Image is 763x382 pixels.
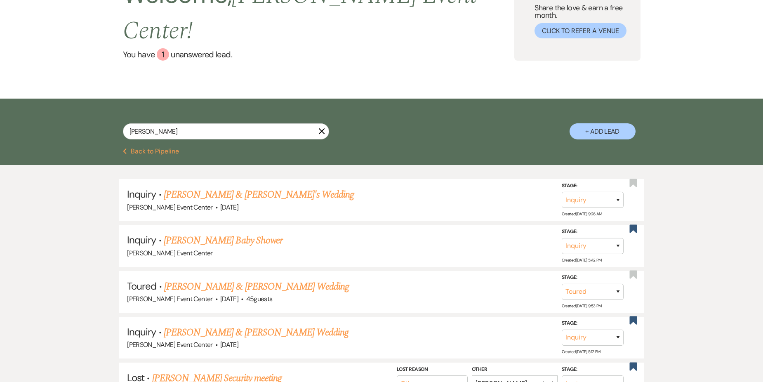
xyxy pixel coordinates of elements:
span: Created: [DATE] 5:42 PM [562,257,602,262]
label: Stage: [562,273,624,282]
span: [DATE] [220,295,238,303]
a: [PERSON_NAME] & [PERSON_NAME] Wedding [164,325,349,340]
span: [PERSON_NAME] Event Center [127,295,212,303]
span: Created: [DATE] 5:12 PM [562,349,601,354]
a: [PERSON_NAME] Baby Shower [164,233,283,248]
a: [PERSON_NAME] & [PERSON_NAME]'s Wedding [164,187,354,202]
div: 1 [157,48,169,61]
span: Created: [DATE] 9:26 AM [562,211,602,217]
span: 45 guests [246,295,273,303]
span: Inquiry [127,188,156,200]
button: + Add Lead [570,123,636,139]
label: Stage: [562,365,624,374]
label: Stage: [562,319,624,328]
span: [PERSON_NAME] Event Center [127,249,212,257]
span: [DATE] [220,340,238,349]
a: [PERSON_NAME] & [PERSON_NAME] Wedding [164,279,349,294]
span: Inquiry [127,233,156,246]
button: Click to Refer a Venue [535,23,626,38]
span: [DATE] [220,203,238,212]
label: Stage: [562,182,624,191]
span: Inquiry [127,325,156,338]
label: Other [472,365,558,374]
span: [PERSON_NAME] Event Center [127,203,212,212]
label: Stage: [562,227,624,236]
span: [PERSON_NAME] Event Center [127,340,212,349]
a: You have 1 unanswered lead. [123,48,515,61]
button: Back to Pipeline [123,148,179,155]
label: Lost Reason [397,365,468,374]
input: Search by name, event date, email address or phone number [123,123,329,139]
span: Toured [127,280,156,292]
span: Created: [DATE] 9:53 PM [562,303,602,309]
